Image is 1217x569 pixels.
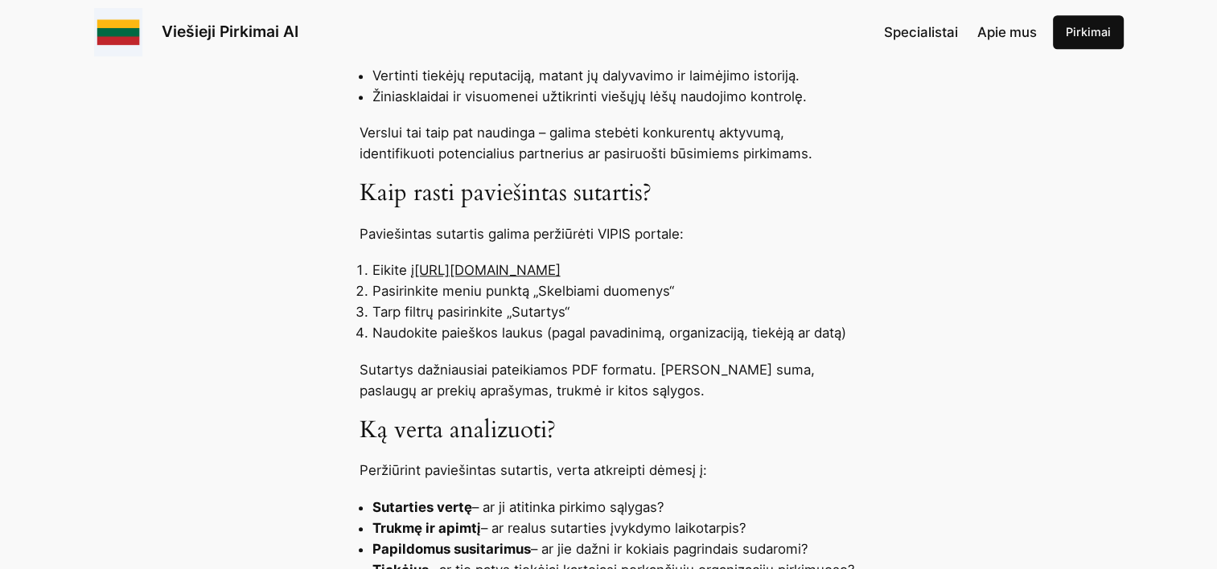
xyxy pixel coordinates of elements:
[360,122,858,164] p: Verslui tai taip pat naudinga – galima stebėti konkurentų aktyvumą, identifikuoti potencialius pa...
[360,223,858,244] p: Paviešintas sutartis galima peržiūrėti VIPIS portale:
[372,520,481,536] strong: Trukmę ir apimtį
[372,499,472,515] strong: Sutarties vertę
[977,22,1037,43] a: Apie mus
[372,322,858,343] li: Naudokite paieškos laukus (pagal pavadinimą, organizaciją, tiekėją ar datą)
[977,24,1037,40] span: Apie mus
[372,65,858,86] li: Vertinti tiekėjų reputaciją, matant jų dalyvavimo ir laimėjimo istoriją.
[372,86,858,107] li: Žiniasklaidai ir visuomenei užtikrinti viešųjų lėšų naudojimo kontrolę.
[1053,15,1124,49] a: Pirkimai
[372,518,858,538] li: – ar realus sutarties įvykdymo laikotarpis?
[162,22,298,41] a: Viešieji Pirkimai AI
[372,280,858,301] li: Pasirinkite meniu punktą „Skelbiami duomenys“
[94,8,142,56] img: Viešieji pirkimai logo
[884,22,958,43] a: Specialistai
[372,497,858,518] li: – ar ji atitinka pirkimo sąlygas?
[372,301,858,322] li: Tarp filtrų pasirinkite „Sutartys“
[884,22,1037,43] nav: Navigation
[372,260,858,280] li: Eikite į
[372,541,531,557] strong: Papildomus susitarimus
[360,460,858,481] p: Peržiūrint paviešintas sutartis, verta atkreipti dėmesį į:
[884,24,958,40] span: Specialistai
[372,538,858,559] li: – ar jie dažni ir kokiais pagrindais sudaromi?
[360,359,858,401] p: Sutartys dažniausiai pateikiamos PDF formatu. [PERSON_NAME] suma, paslaugų ar prekių aprašymas, t...
[360,179,858,208] h3: Kaip rasti paviešintas sutartis?
[414,262,561,278] a: [URL][DOMAIN_NAME]
[360,416,858,445] h3: Ką verta analizuoti?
